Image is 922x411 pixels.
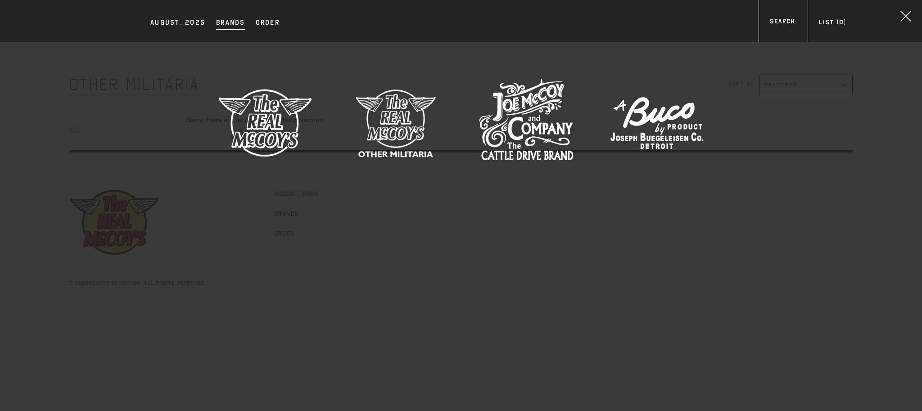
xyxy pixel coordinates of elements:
[150,17,205,30] div: AUGUST. 2025
[479,76,574,170] img: menu_joe-mccoy_500x.png
[348,76,443,170] img: menu_other-militaria_500x.png
[216,17,245,30] div: Brands
[251,17,284,30] a: Order
[808,18,857,30] a: List (0)
[256,17,280,30] div: Order
[839,18,843,26] span: 0
[819,18,846,30] div: List ( )
[759,17,806,29] a: Search
[770,17,795,29] div: Search
[218,76,312,170] img: menu_the-real-mccoys_500x.png
[146,17,210,30] a: AUGUST. 2025
[610,76,704,170] img: menu_buco_500x.png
